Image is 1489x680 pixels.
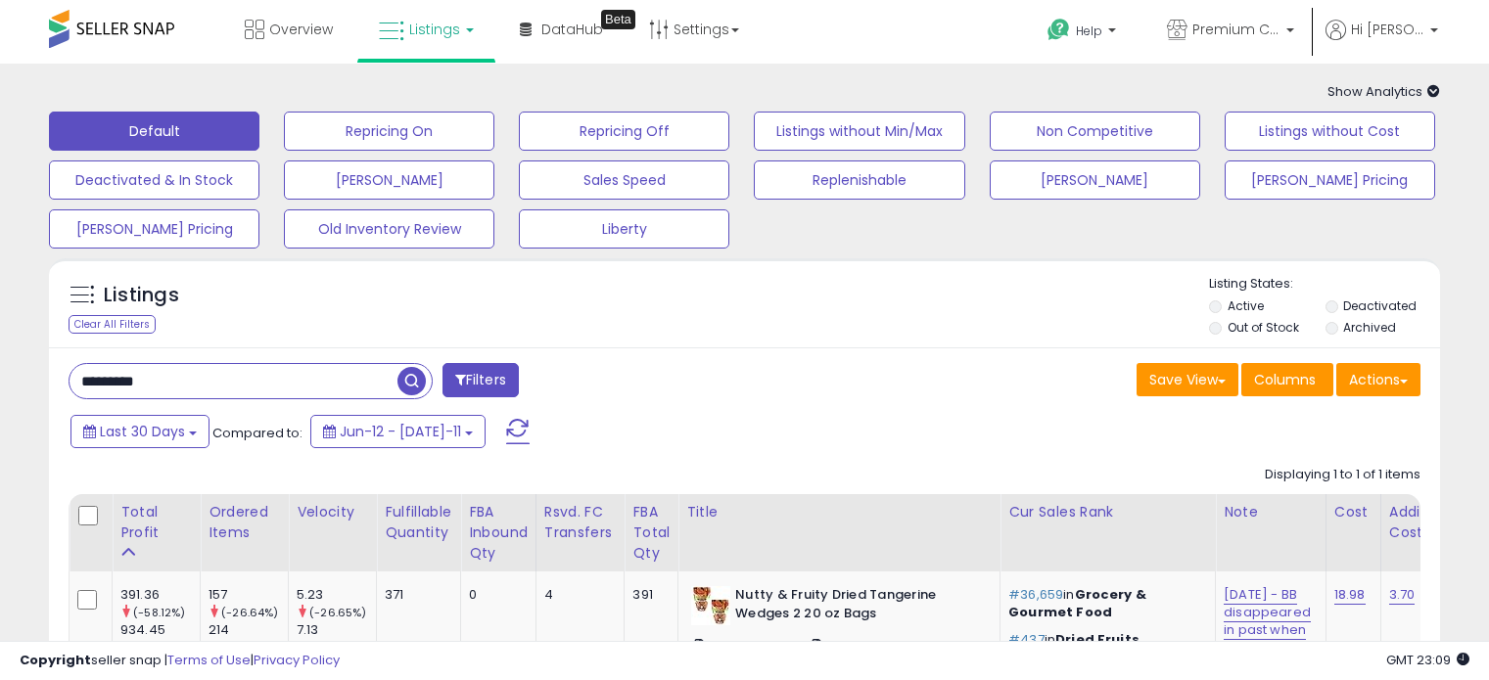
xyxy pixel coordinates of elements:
[632,586,663,604] div: 391
[254,651,340,669] a: Privacy Policy
[212,424,302,442] span: Compared to:
[69,315,156,334] div: Clear All Filters
[1225,160,1435,200] button: [PERSON_NAME] Pricing
[1047,18,1071,42] i: Get Help
[409,20,460,39] span: Listings
[120,621,200,639] div: 934.45
[601,10,635,29] div: Tooltip anchor
[686,502,992,522] div: Title
[284,209,494,249] button: Old Inventory Review
[49,112,259,151] button: Default
[442,363,519,397] button: Filters
[20,651,91,669] strong: Copyright
[1228,297,1264,314] label: Active
[385,586,445,604] div: 371
[167,651,251,669] a: Terms of Use
[990,160,1200,200] button: [PERSON_NAME]
[519,160,729,200] button: Sales Speed
[1254,370,1316,389] span: Columns
[519,209,729,249] button: Liberty
[133,605,185,620] small: (-58.12%)
[544,586,610,604] div: 4
[1076,23,1102,39] span: Help
[1192,20,1280,39] span: Premium Convenience
[469,502,528,564] div: FBA inbound Qty
[1225,112,1435,151] button: Listings without Cost
[1389,502,1461,543] div: Additional Cost
[310,415,486,448] button: Jun-12 - [DATE]-11
[990,112,1200,151] button: Non Competitive
[1008,630,1045,649] span: #437
[269,20,333,39] span: Overview
[309,605,366,620] small: (-26.65%)
[1228,319,1299,336] label: Out of Stock
[469,586,521,604] div: 0
[1137,363,1238,396] button: Save View
[1351,20,1424,39] span: Hi [PERSON_NAME]
[541,20,603,39] span: DataHub
[221,605,278,620] small: (-26.64%)
[1055,630,1140,649] span: Dried Fruits
[209,621,288,639] div: 214
[632,502,670,564] div: FBA Total Qty
[297,586,376,604] div: 5.23
[1008,502,1207,522] div: Cur Sales Rank
[1326,20,1438,64] a: Hi [PERSON_NAME]
[340,422,461,441] span: Jun-12 - [DATE]-11
[100,422,185,441] span: Last 30 Days
[49,209,259,249] button: [PERSON_NAME] Pricing
[120,586,200,604] div: 391.36
[691,586,730,625] img: 51XZRKBde9L._SL40_.jpg
[1008,585,1146,621] span: Grocery & Gourmet Food
[1327,82,1440,101] span: Show Analytics
[209,502,280,543] div: Ordered Items
[731,638,803,655] a: B079HHPJG9
[1334,585,1366,605] a: 18.98
[735,586,973,627] b: Nutty & Fruity Dried Tangerine Wedges 2 20 oz Bags
[1008,631,1200,649] p: in
[544,502,617,543] div: Rsvd. FC Transfers
[284,112,494,151] button: Repricing On
[1224,502,1318,522] div: Note
[209,586,288,604] div: 157
[1334,502,1373,522] div: Cost
[1032,3,1136,64] a: Help
[519,112,729,151] button: Repricing Off
[1008,585,1063,604] span: #36,659
[1343,319,1396,336] label: Archived
[385,502,452,543] div: Fulfillable Quantity
[1389,585,1416,605] a: 3.70
[297,621,376,639] div: 7.13
[20,652,340,670] div: seller snap | |
[1241,363,1333,396] button: Columns
[1008,586,1200,621] p: in
[754,160,964,200] button: Replenishable
[104,282,179,309] h5: Listings
[1265,466,1420,484] div: Displaying 1 to 1 of 1 items
[1336,363,1420,396] button: Actions
[1224,585,1311,658] a: [DATE] - BB disappeared in past when above 38.99
[70,415,209,448] button: Last 30 Days
[1209,275,1440,294] p: Listing States:
[754,112,964,151] button: Listings without Min/Max
[1386,651,1469,669] span: 2025-08-11 23:09 GMT
[1343,297,1417,314] label: Deactivated
[284,160,494,200] button: [PERSON_NAME]
[297,502,368,522] div: Velocity
[120,502,192,543] div: Total Profit
[49,160,259,200] button: Deactivated & In Stock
